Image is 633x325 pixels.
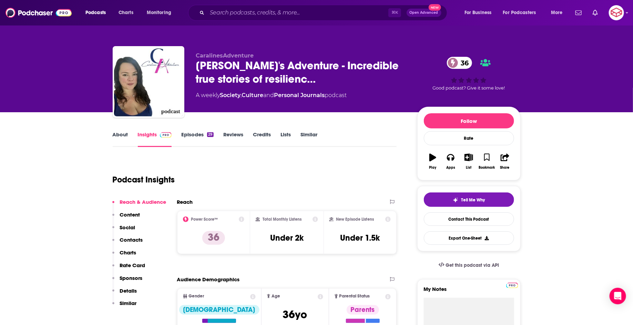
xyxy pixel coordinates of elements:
[429,4,441,11] span: New
[253,131,271,147] a: Credits
[112,211,140,224] button: Content
[112,275,143,287] button: Sponsors
[112,287,137,300] button: Details
[114,48,183,116] img: Caraline's Adventure - Incredible true stories of resilience, challenge and personal growth
[274,92,325,98] a: Personal Journals
[138,131,172,147] a: InsightsPodchaser Pro
[424,149,442,174] button: Play
[112,262,145,275] button: Rate Card
[466,166,472,170] div: List
[179,305,259,315] div: [DEMOGRAPHIC_DATA]
[339,294,370,298] span: Parental Status
[270,233,304,243] h3: Under 2k
[280,131,291,147] a: Lists
[610,288,626,304] div: Open Intercom Messenger
[120,262,145,269] p: Rate Card
[223,131,243,147] a: Reviews
[447,57,472,69] a: 36
[160,132,172,138] img: Podchaser Pro
[609,5,624,20] span: Logged in as callista
[120,211,140,218] p: Content
[242,92,264,98] a: Culture
[388,8,401,17] span: ⌘ K
[112,199,166,211] button: Reach & Audience
[424,131,514,145] div: Rate
[461,197,485,203] span: Tell Me Why
[417,52,521,95] div: 36Good podcast? Give it some love!
[113,175,175,185] h1: Podcast Insights
[407,9,441,17] button: Open AdvancedNew
[112,300,137,313] button: Similar
[424,113,514,128] button: Follow
[272,294,280,298] span: Age
[112,237,143,249] button: Contacts
[506,283,518,288] img: Podchaser Pro
[499,7,546,18] button: open menu
[283,308,307,321] span: 36 yo
[264,92,274,98] span: and
[609,5,624,20] img: User Profile
[189,294,204,298] span: Gender
[207,7,388,18] input: Search podcasts, credits, & more...
[147,8,171,18] span: Monitoring
[196,91,347,99] div: A weekly podcast
[347,305,379,315] div: Parents
[181,131,213,147] a: Episodes29
[478,149,496,174] button: Bookmark
[454,57,472,69] span: 36
[195,5,454,21] div: Search podcasts, credits, & more...
[220,92,241,98] a: Society
[479,166,495,170] div: Bookmark
[177,199,193,205] h2: Reach
[81,7,115,18] button: open menu
[424,212,514,226] a: Contact This Podcast
[202,231,225,245] p: 36
[6,6,72,19] img: Podchaser - Follow, Share and Rate Podcasts
[500,166,510,170] div: Share
[573,7,584,19] a: Show notifications dropdown
[120,287,137,294] p: Details
[424,286,514,298] label: My Notes
[442,149,460,174] button: Apps
[424,231,514,245] button: Export One-Sheet
[85,8,106,18] span: Podcasts
[263,217,302,222] h2: Total Monthly Listens
[429,166,436,170] div: Play
[433,85,505,91] span: Good podcast? Give it some love!
[433,257,505,274] a: Get this podcast via API
[609,5,624,20] button: Show profile menu
[120,275,143,281] p: Sponsors
[551,8,563,18] span: More
[112,224,135,237] button: Social
[114,7,137,18] a: Charts
[336,217,374,222] h2: New Episode Listens
[191,217,218,222] h2: Power Score™
[460,7,500,18] button: open menu
[424,192,514,207] button: tell me why sparkleTell Me Why
[506,282,518,288] a: Pro website
[120,237,143,243] p: Contacts
[142,7,180,18] button: open menu
[300,131,317,147] a: Similar
[120,199,166,205] p: Reach & Audience
[460,149,478,174] button: List
[113,131,128,147] a: About
[196,52,254,59] span: CaralinesAdventure
[340,233,380,243] h3: Under 1.5k
[503,8,536,18] span: For Podcasters
[446,166,455,170] div: Apps
[496,149,514,174] button: Share
[410,11,438,14] span: Open Advanced
[464,8,492,18] span: For Business
[120,300,137,306] p: Similar
[453,197,458,203] img: tell me why sparkle
[120,224,135,231] p: Social
[446,262,499,268] span: Get this podcast via API
[590,7,601,19] a: Show notifications dropdown
[112,249,136,262] button: Charts
[546,7,571,18] button: open menu
[120,249,136,256] p: Charts
[119,8,133,18] span: Charts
